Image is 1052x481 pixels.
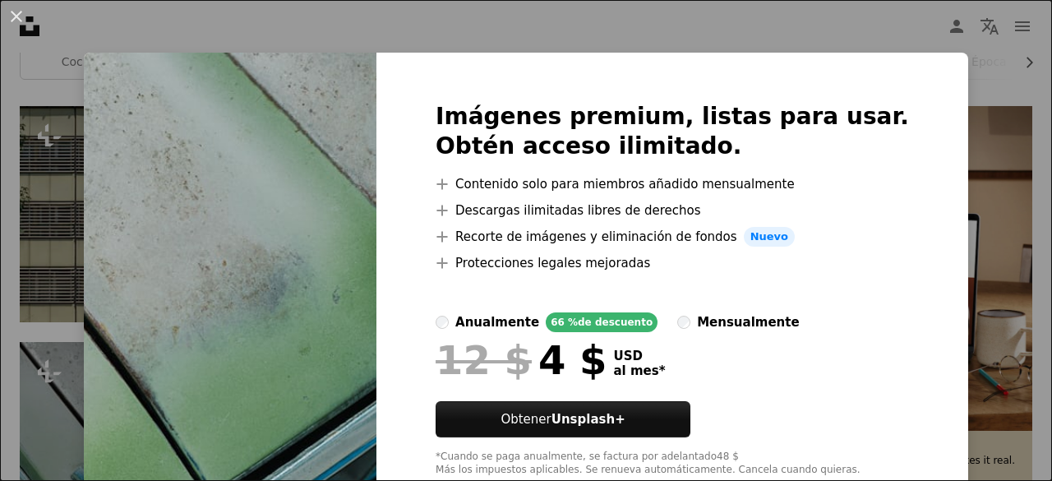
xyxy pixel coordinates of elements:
span: 12 $ [436,339,532,382]
input: mensualmente [677,316,690,329]
li: Descargas ilimitadas libres de derechos [436,201,909,220]
li: Protecciones legales mejoradas [436,253,909,273]
div: 66 % de descuento [546,312,657,332]
span: Nuevo [744,227,795,247]
button: ObtenerUnsplash+ [436,401,690,437]
div: 4 $ [436,339,607,382]
span: al mes * [613,363,665,378]
div: anualmente [455,312,539,332]
strong: Unsplash+ [551,412,625,427]
div: mensualmente [697,312,799,332]
div: *Cuando se paga anualmente, se factura por adelantado 48 $ Más los impuestos aplicables. Se renue... [436,451,909,477]
li: Contenido solo para miembros añadido mensualmente [436,174,909,194]
input: anualmente66 %de descuento [436,316,449,329]
span: USD [613,349,665,363]
li: Recorte de imágenes y eliminación de fondos [436,227,909,247]
h2: Imágenes premium, listas para usar. Obtén acceso ilimitado. [436,102,909,161]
